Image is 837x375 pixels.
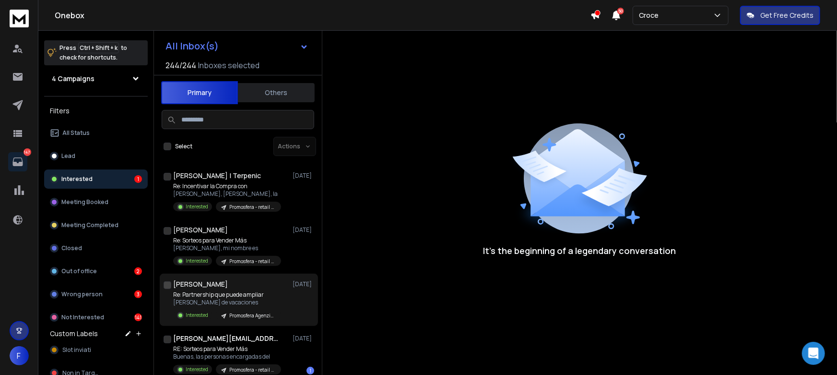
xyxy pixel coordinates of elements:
[238,82,315,103] button: Others
[229,258,275,265] p: Promosfera - retail agosto
[44,285,148,304] button: Wrong person3
[186,366,208,373] p: Interested
[161,81,238,104] button: Primary
[44,262,148,281] button: Out of office2
[44,104,148,118] h3: Filters
[44,216,148,235] button: Meeting Completed
[8,152,27,171] a: 147
[44,146,148,166] button: Lead
[293,172,314,180] p: [DATE]
[134,175,142,183] div: 1
[165,41,219,51] h1: All Inbox(s)
[52,74,94,84] h1: 4 Campaigns
[134,290,142,298] div: 3
[10,346,29,365] button: F
[173,190,281,198] p: [PERSON_NAME], [PERSON_NAME], la
[10,10,29,27] img: logo
[61,244,82,252] p: Closed
[802,342,825,365] div: Open Intercom Messenger
[740,6,820,25] button: Get Free Credits
[760,11,813,20] p: Get Free Credits
[483,244,676,257] p: It’s the beginning of a legendary conversation
[173,244,281,252] p: [PERSON_NAME], mi nombre es
[134,267,142,275] div: 2
[186,257,208,265] p: Interested
[173,299,281,306] p: [PERSON_NAME] de vacaciones
[186,312,208,319] p: Interested
[44,193,148,212] button: Meeting Booked
[175,143,192,150] label: Select
[173,345,281,353] p: RE: Sorteos para Vender Más
[62,346,91,354] span: Slot inviati
[62,129,90,137] p: All Status
[173,291,281,299] p: Re: Partnership que puede ampliar
[44,123,148,143] button: All Status
[61,314,104,321] p: Not Interested
[61,221,118,229] p: Meeting Completed
[44,340,148,360] button: Slot inviati
[44,169,148,189] button: Interested1
[229,366,275,374] p: Promosfera - retail agosto
[44,69,148,88] button: 4 Campaigns
[59,43,127,62] p: Press to check for shortcuts.
[186,203,208,210] p: Interested
[293,280,314,288] p: [DATE]
[173,237,281,244] p: Re: Sorteos para Vender Más
[173,182,281,190] p: Re: Incentivar la Compra con
[229,312,275,319] p: Promosfera Agenzia di Marketing - agosto
[44,239,148,258] button: Closed
[173,353,281,361] p: Buenas, las personas encargadas del
[24,148,31,156] p: 147
[307,367,314,375] div: 1
[61,290,103,298] p: Wrong person
[639,11,662,20] p: Croce
[293,335,314,342] p: [DATE]
[173,171,261,181] h1: [PERSON_NAME] | Terpenic
[44,308,148,327] button: Not Interested141
[173,279,228,289] h1: [PERSON_NAME]
[61,198,108,206] p: Meeting Booked
[165,60,196,71] span: 244 / 244
[173,225,228,235] h1: [PERSON_NAME]
[55,10,590,21] h1: Onebox
[61,175,93,183] p: Interested
[229,204,275,211] p: Promosfera - retail agosto
[617,8,624,14] span: 50
[61,152,75,160] p: Lead
[173,334,279,343] h1: [PERSON_NAME][EMAIL_ADDRESS][PERSON_NAME][DOMAIN_NAME]
[158,36,316,56] button: All Inbox(s)
[134,314,142,321] div: 141
[50,329,98,339] h3: Custom Labels
[198,60,259,71] h3: Inboxes selected
[293,226,314,234] p: [DATE]
[61,267,97,275] p: Out of office
[78,42,119,53] span: Ctrl + Shift + k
